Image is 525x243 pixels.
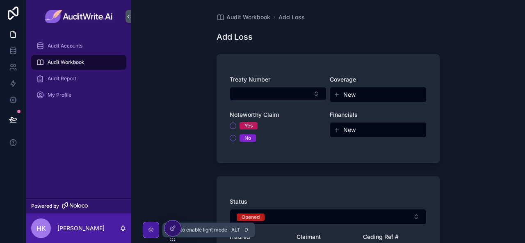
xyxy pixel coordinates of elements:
a: My Profile [31,88,126,102]
span: Audit Accounts [48,43,82,49]
button: New [333,91,423,99]
a: Powered by [26,198,131,213]
div: Yes [244,122,253,129]
span: New [343,91,356,99]
div: Opened [242,213,260,221]
span: Treaty Number [230,76,270,83]
span: Alt [231,227,240,233]
span: My Profile [48,92,71,98]
span: Audit Workbook [226,13,270,21]
span: Audit Workbook [48,59,84,66]
span: Status [230,198,247,205]
h1: Add Loss [217,31,253,43]
a: Add Loss [278,13,305,21]
p: [PERSON_NAME] [57,224,105,232]
button: Select Button [230,87,326,101]
span: Click to enable light mode [167,227,227,233]
span: HK [37,223,46,233]
span: Financials [330,111,358,118]
div: scrollable content [26,33,131,113]
span: Coverage [330,76,356,83]
a: Audit Workbook [217,13,270,21]
span: New [343,126,356,134]
span: Ceding Ref # [363,233,399,240]
span: Noteworthy Claim [230,111,279,118]
span: D [243,227,249,233]
div: No [244,134,251,142]
span: Audit Report [48,75,76,82]
span: Claimant [297,233,321,240]
a: Audit Accounts [31,39,126,53]
button: Select Button [230,209,427,225]
img: App logo [45,10,113,23]
a: Audit Workbook [31,55,126,70]
a: Audit Report [31,71,126,86]
button: New [333,126,423,134]
span: Powered by [31,203,59,209]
